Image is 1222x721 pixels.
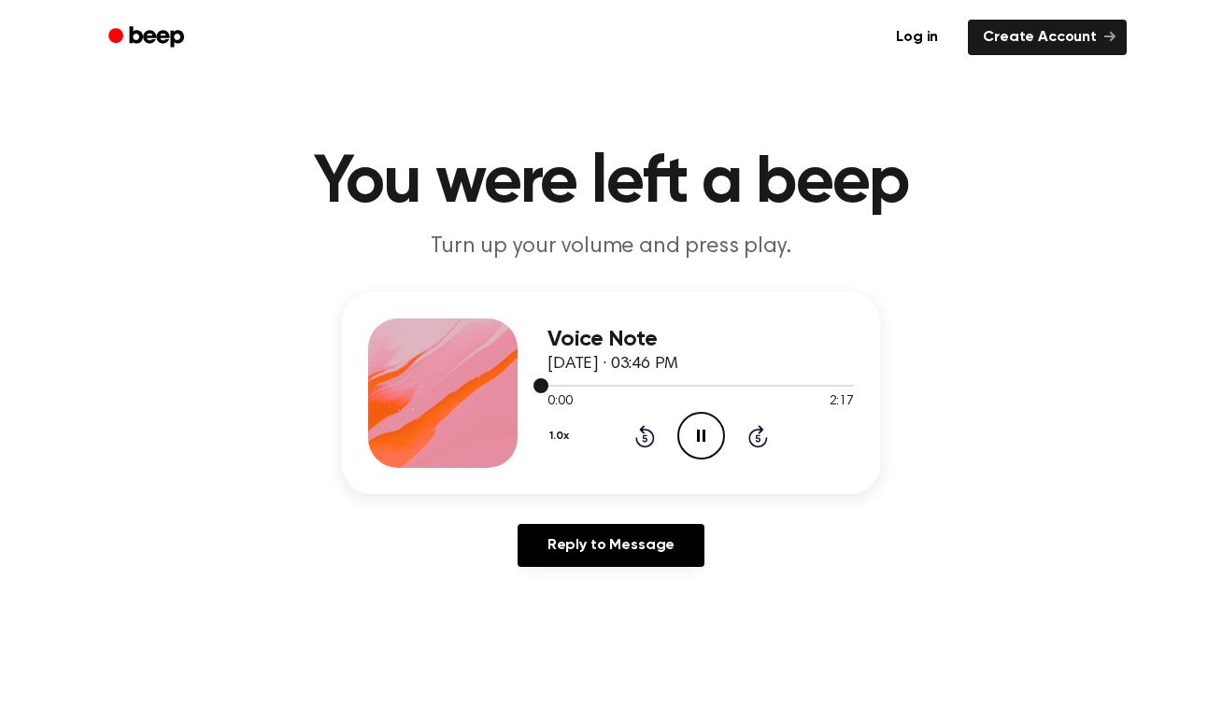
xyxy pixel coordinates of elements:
[95,20,201,56] a: Beep
[518,524,704,567] a: Reply to Message
[252,232,970,262] p: Turn up your volume and press play.
[133,149,1089,217] h1: You were left a beep
[968,20,1127,55] a: Create Account
[547,327,854,352] h3: Voice Note
[830,392,854,412] span: 2:17
[547,356,678,373] span: [DATE] · 03:46 PM
[877,16,957,59] a: Log in
[547,392,572,412] span: 0:00
[547,420,575,452] button: 1.0x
